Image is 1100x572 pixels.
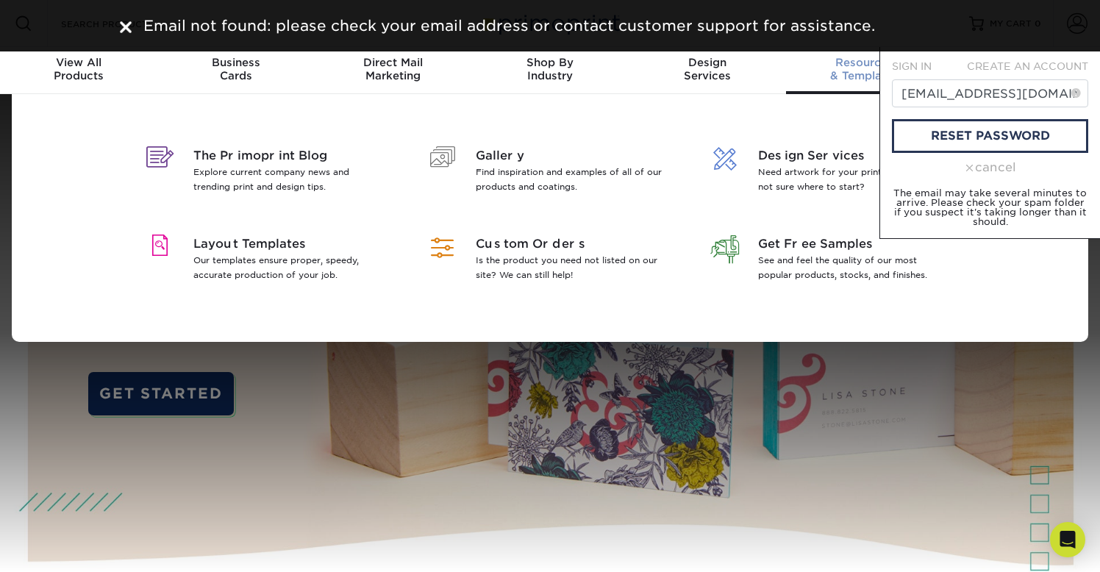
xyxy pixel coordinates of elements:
[157,56,315,69] span: Business
[157,56,315,82] div: Cards
[193,165,384,194] p: Explore current company news and trending print and design tips.
[786,56,943,82] div: & Templates
[758,253,949,282] p: See and feel the quality of our most popular products, stocks, and finishes.
[193,253,384,282] p: Our templates ensure proper, speedy, accurate production of your job.
[157,47,315,94] a: BusinessCards
[476,165,666,194] p: Find inspiration and examples of all of our products and coatings.
[137,129,398,218] a: The Primoprint Blog Explore current company news and trending print and design tips.
[476,235,666,253] span: Custom Orders
[758,165,949,194] p: Need artwork for your print project but not sure where to start?
[629,56,786,69] span: Design
[786,56,943,69] span: Resources
[314,47,471,94] a: Direct MailMarketing
[629,56,786,82] div: Services
[702,218,963,306] a: Get Free Samples See and feel the quality of our most popular products, stocks, and finishes.
[629,47,786,94] a: DesignServices
[758,147,949,165] span: Design Services
[137,218,398,306] a: Layout Templates Our templates ensure proper, speedy, accurate production of your job.
[420,218,680,306] a: Custom Orders Is the product you need not listed on our site? We can still help!
[1050,522,1085,557] div: Open Intercom Messenger
[892,79,1088,107] input: Email
[786,47,943,94] a: Resources& Templates
[476,147,666,165] span: Gallery
[143,17,875,35] span: Email not found: please check your email address or contact customer support for assistance.
[892,60,932,72] span: SIGN IN
[471,56,629,82] div: Industry
[967,60,1088,72] span: CREATE AN ACCOUNT
[314,56,471,82] div: Marketing
[702,129,963,218] a: Design Services Need artwork for your print project but not sure where to start?
[893,187,1087,227] small: The email may take several minutes to arrive. Please check your spam folder if you suspect it's t...
[420,129,680,218] a: Gallery Find inspiration and examples of all of our products and coatings.
[471,56,629,69] span: Shop By
[471,47,629,94] a: Shop ByIndustry
[120,21,132,33] img: close
[892,119,1088,153] a: reset password
[193,147,384,165] span: The Primoprint Blog
[193,235,384,253] span: Layout Templates
[476,253,666,282] p: Is the product you need not listed on our site? We can still help!
[758,235,949,253] span: Get Free Samples
[314,56,471,69] span: Direct Mail
[892,159,1088,176] div: cancel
